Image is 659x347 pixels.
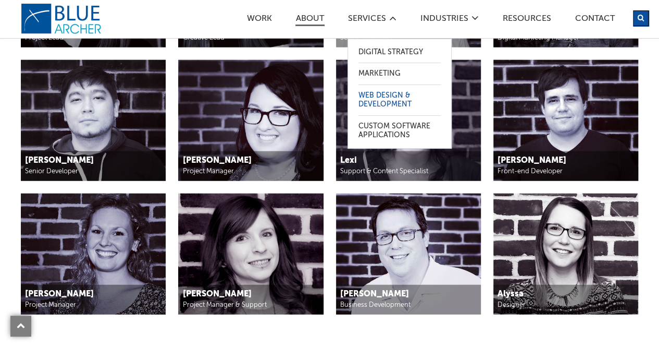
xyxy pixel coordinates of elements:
[25,300,161,310] div: Project Manager
[25,289,161,300] h5: [PERSON_NAME]
[493,60,638,181] img: Serge
[502,15,552,26] a: Resources
[498,289,634,300] h5: Alyssa
[575,15,615,26] a: Contact
[347,15,387,26] a: SERVICES
[493,194,638,315] img: Alyssa
[183,300,319,310] div: Project Manager & Support
[340,300,477,310] div: Business Development
[246,15,272,26] a: Work
[336,60,481,181] img: Lexi
[25,33,161,43] div: Project Lead
[498,300,634,310] div: Designer
[358,63,441,85] a: Marketing
[178,60,323,181] img: Alicia
[340,33,477,43] div: Senior Developer
[420,15,469,26] a: Industries
[21,3,104,34] a: logo
[340,166,477,176] div: Support & Content Specialist
[295,15,325,26] a: ABOUT
[183,166,319,176] div: Project Manager
[498,155,634,166] h5: [PERSON_NAME]
[336,194,481,315] img: Rick
[340,289,477,300] h5: [PERSON_NAME]
[358,116,441,146] a: Custom Software Applications
[25,155,161,166] h5: [PERSON_NAME]
[498,166,634,176] div: Front-end Developer
[358,42,441,63] a: Digital Strategy
[358,85,441,115] a: Web Design & Development
[498,33,634,43] div: Digital Marketing Manager
[340,155,477,166] h5: Lexi
[21,194,166,315] img: Kiley
[25,166,161,176] div: Senior Developer
[183,155,319,166] h5: [PERSON_NAME]
[183,33,319,43] div: Creative Lead
[178,194,323,315] img: Barbara
[183,289,319,300] h5: [PERSON_NAME]
[21,60,166,181] img: Yuri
